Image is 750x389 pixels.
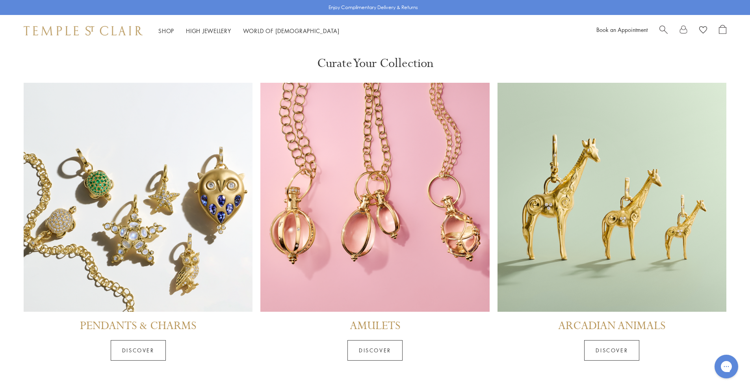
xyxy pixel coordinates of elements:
a: Discover [584,340,639,361]
a: Discover [111,340,166,361]
p: PENDANTS & CHARMS [80,320,196,340]
a: Book an Appointment [596,26,648,34]
p: AMULETS [350,320,400,340]
a: ShopShop [158,27,174,35]
p: Enjoy Complimentary Delivery & Returns [329,4,418,11]
a: World of [DEMOGRAPHIC_DATA]World of [DEMOGRAPHIC_DATA] [243,27,340,35]
a: Search [659,25,668,37]
nav: Main navigation [158,26,340,36]
iframe: Gorgias live chat messenger [711,352,742,381]
a: Discover [347,340,403,361]
p: Curate Your Collection [317,55,433,72]
a: Open Shopping Bag [719,25,726,37]
a: View Wishlist [699,25,707,37]
p: ARCADIAN ANIMALS [558,320,665,340]
a: High JewelleryHigh Jewellery [186,27,231,35]
img: Temple St. Clair [24,26,143,35]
